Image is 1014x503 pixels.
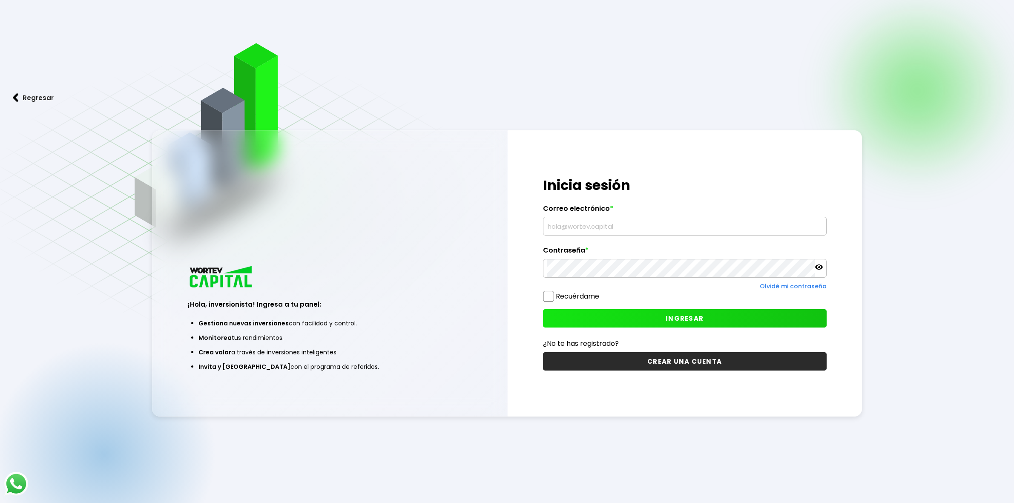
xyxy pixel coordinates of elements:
input: hola@wortev.capital [547,217,823,235]
li: con el programa de referidos. [198,359,461,374]
span: Invita y [GEOGRAPHIC_DATA] [198,362,290,371]
li: con facilidad y control. [198,316,461,331]
span: Monitorea [198,333,232,342]
li: tus rendimientos. [198,331,461,345]
label: Contraseña [543,246,827,259]
label: Correo electrónico [543,204,827,217]
img: logo_wortev_capital [188,265,255,290]
li: a través de inversiones inteligentes. [198,345,461,359]
button: CREAR UNA CUENTA [543,352,827,371]
img: flecha izquierda [13,93,19,102]
h1: Inicia sesión [543,175,827,195]
a: ¿No te has registrado?CREAR UNA CUENTA [543,338,827,371]
span: Gestiona nuevas inversiones [198,319,289,328]
label: Recuérdame [556,291,599,301]
img: logos_whatsapp-icon.242b2217.svg [4,472,28,496]
a: Olvidé mi contraseña [760,282,827,290]
button: INGRESAR [543,309,827,328]
span: Crea valor [198,348,231,356]
span: INGRESAR [666,314,704,323]
p: ¿No te has registrado? [543,338,827,349]
h3: ¡Hola, inversionista! Ingresa a tu panel: [188,299,471,309]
